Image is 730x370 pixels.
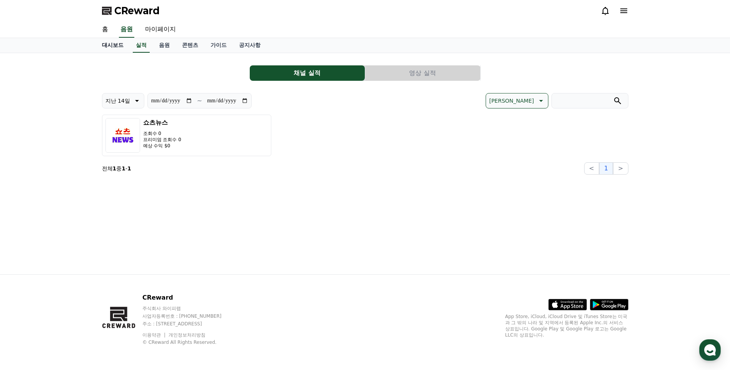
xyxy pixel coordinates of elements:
button: 채널 실적 [250,65,365,81]
strong: 1 [122,165,125,172]
p: App Store, iCloud, iCloud Drive 및 iTunes Store는 미국과 그 밖의 나라 및 지역에서 등록된 Apple Inc.의 서비스 상표입니다. Goo... [505,313,628,338]
a: CReward [102,5,160,17]
p: 조회수 0 [143,130,181,137]
span: 홈 [24,255,29,262]
button: > [613,162,628,175]
strong: 1 [113,165,117,172]
a: 개인정보처리방침 [169,332,205,338]
p: 사업자등록번호 : [PHONE_NUMBER] [142,313,236,319]
a: 음원 [153,38,176,53]
a: 대화 [51,244,99,263]
p: 주식회사 와이피랩 [142,305,236,312]
a: 대시보드 [96,38,130,53]
button: 영상 실적 [365,65,480,81]
a: 홈 [2,244,51,263]
span: 대화 [70,256,80,262]
a: 가이드 [204,38,233,53]
p: 프리미엄 조회수 0 [143,137,181,143]
button: 1 [599,162,613,175]
a: 마이페이지 [139,22,182,38]
strong: 1 [127,165,131,172]
span: CReward [114,5,160,17]
a: 이용약관 [142,332,167,338]
p: 지난 14일 [105,95,130,106]
p: 예상 수익 $0 [143,143,181,149]
a: 홈 [96,22,114,38]
span: 설정 [119,255,128,262]
a: 설정 [99,244,148,263]
p: © CReward All Rights Reserved. [142,339,236,345]
a: 실적 [133,38,150,53]
p: [PERSON_NAME] [489,95,534,106]
button: < [584,162,599,175]
img: 쇼츠뉴스 [105,118,140,153]
p: 전체 중 - [102,165,131,172]
p: ~ [197,96,202,105]
a: 음원 [119,22,134,38]
a: 콘텐츠 [176,38,204,53]
h3: 쇼츠뉴스 [143,118,181,127]
p: CReward [142,293,236,302]
button: [PERSON_NAME] [486,93,548,108]
p: 주소 : [STREET_ADDRESS] [142,321,236,327]
button: 지난 14일 [102,93,144,108]
button: 쇼츠뉴스 조회수 0 프리미엄 조회수 0 예상 수익 $0 [102,115,271,156]
a: 공지사항 [233,38,267,53]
